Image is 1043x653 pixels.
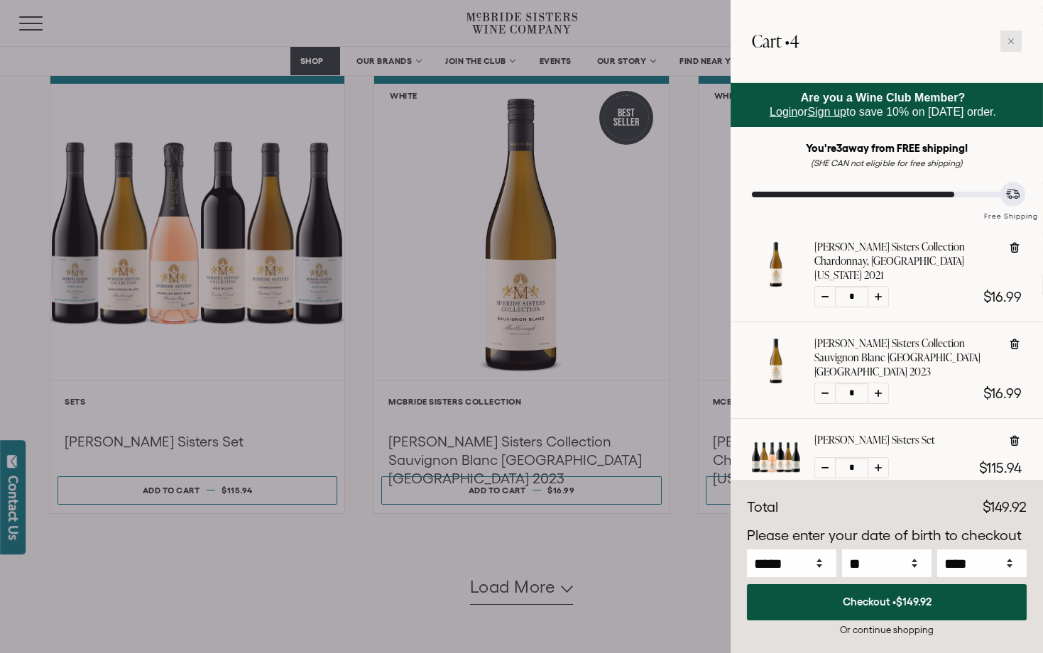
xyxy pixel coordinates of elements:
span: $149.92 [896,596,932,608]
a: [PERSON_NAME] Sisters Set [814,433,935,447]
span: $16.99 [983,289,1022,304]
span: 4 [790,29,799,53]
span: $16.99 [983,385,1022,401]
em: (SHE CAN not eligible for free shipping) [811,158,963,168]
span: $115.94 [979,460,1022,476]
div: Free Shipping [979,197,1043,222]
a: McBride Sisters Collection Sauvignon Blanc Marlborough New Zealand 2023 [752,372,800,388]
span: 3 [836,142,842,154]
span: $149.92 [983,499,1027,515]
strong: Are you a Wine Club Member? [801,92,966,104]
button: Checkout •$149.92 [747,584,1027,620]
div: Total [747,497,778,518]
h2: Cart • [752,21,799,61]
a: [PERSON_NAME] Sisters Collection Chardonnay, [GEOGRAPHIC_DATA][US_STATE] 2021 [814,240,997,282]
span: or to save 10% on [DATE] order. [770,92,996,118]
a: Sign up [808,106,846,118]
p: Please enter your date of birth to checkout [747,525,1027,547]
div: Or continue shopping [747,623,1027,637]
strong: You're away from FREE shipping! [806,142,968,154]
a: McBride Sisters Set [752,468,800,484]
a: McBride Sisters Collection Chardonnay, Central Coast California 2021 [752,275,800,291]
a: Login [770,106,797,118]
a: [PERSON_NAME] Sisters Collection Sauvignon Blanc [GEOGRAPHIC_DATA] [GEOGRAPHIC_DATA] 2023 [814,336,997,379]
